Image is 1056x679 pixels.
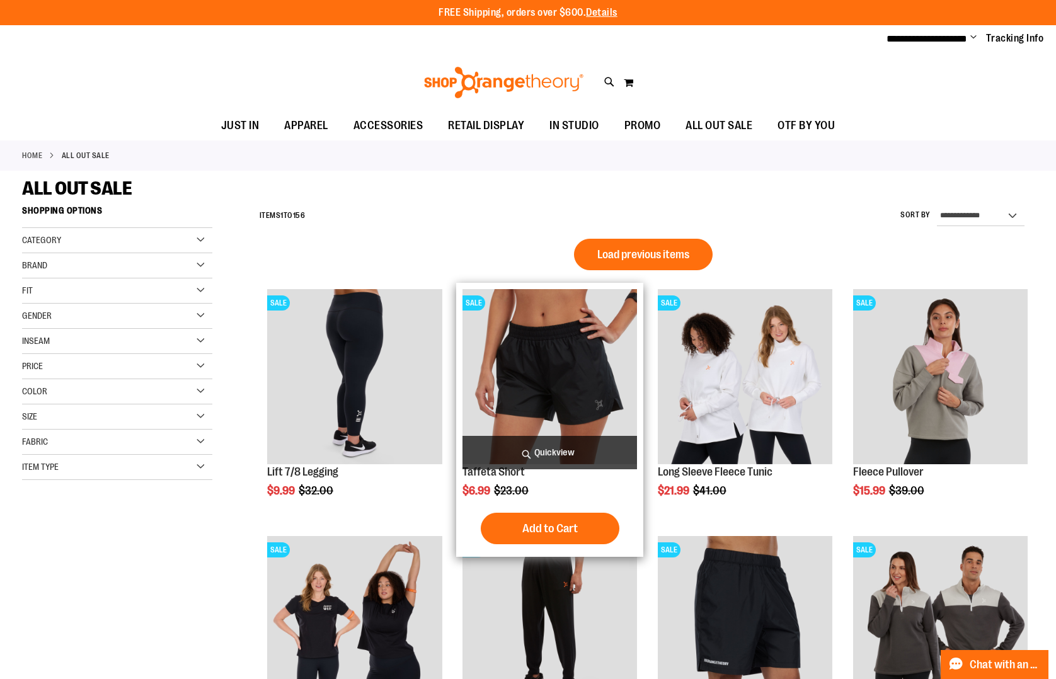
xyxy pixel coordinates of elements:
[267,465,338,478] a: Lift 7/8 Legging
[284,111,328,140] span: APPAREL
[261,283,448,529] div: product
[462,289,637,465] a: Main Image of Taffeta ShortSALE
[293,211,306,220] span: 156
[22,235,61,245] span: Category
[853,465,924,478] a: Fleece Pullover
[22,361,43,371] span: Price
[658,465,772,478] a: Long Sleeve Fleece Tunic
[221,111,260,140] span: JUST IN
[658,484,691,497] span: $21.99
[267,289,442,465] a: 2024 October Lift 7/8 LeggingSALE
[22,150,42,161] a: Home
[853,542,876,557] span: SALE
[22,260,47,270] span: Brand
[686,111,752,140] span: ALL OUT SALE
[651,283,839,529] div: product
[22,285,33,295] span: Fit
[658,542,680,557] span: SALE
[986,31,1044,45] a: Tracking Info
[574,239,713,270] button: Load previous items
[22,462,59,472] span: Item Type
[941,650,1049,679] button: Chat with an Expert
[260,206,306,225] h2: Items to
[847,283,1034,529] div: product
[853,289,1028,465] a: Product image for Fleece PulloverSALE
[462,484,492,497] span: $6.99
[658,289,832,465] a: Product image for Fleece Long SleeveSALE
[22,178,132,199] span: ALL OUT SALE
[658,289,832,464] img: Product image for Fleece Long Sleeve
[853,295,876,311] span: SALE
[900,210,931,220] label: Sort By
[658,295,680,311] span: SALE
[693,484,728,497] span: $41.00
[267,542,290,557] span: SALE
[353,111,423,140] span: ACCESSORIES
[462,436,637,469] a: Quickview
[448,111,524,140] span: RETAIL DISPLAY
[62,150,110,161] strong: ALL OUT SALE
[280,211,284,220] span: 1
[853,484,887,497] span: $15.99
[267,289,442,464] img: 2024 October Lift 7/8 Legging
[299,484,335,497] span: $32.00
[778,111,835,140] span: OTF BY YOU
[549,111,599,140] span: IN STUDIO
[462,289,637,464] img: Main Image of Taffeta Short
[853,289,1028,464] img: Product image for Fleece Pullover
[439,6,617,20] p: FREE Shipping, orders over $600.
[22,437,48,447] span: Fabric
[970,32,977,45] button: Account menu
[456,283,643,557] div: product
[267,295,290,311] span: SALE
[481,513,619,544] button: Add to Cart
[22,386,47,396] span: Color
[22,411,37,421] span: Size
[889,484,926,497] span: $39.00
[422,67,585,98] img: Shop Orangetheory
[22,311,52,321] span: Gender
[22,200,212,228] strong: Shopping Options
[597,248,689,261] span: Load previous items
[267,484,297,497] span: $9.99
[624,111,661,140] span: PROMO
[22,336,50,346] span: Inseam
[494,484,531,497] span: $23.00
[462,295,485,311] span: SALE
[970,659,1041,671] span: Chat with an Expert
[586,7,617,18] a: Details
[462,465,525,478] a: Taffeta Short
[522,522,578,535] span: Add to Cart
